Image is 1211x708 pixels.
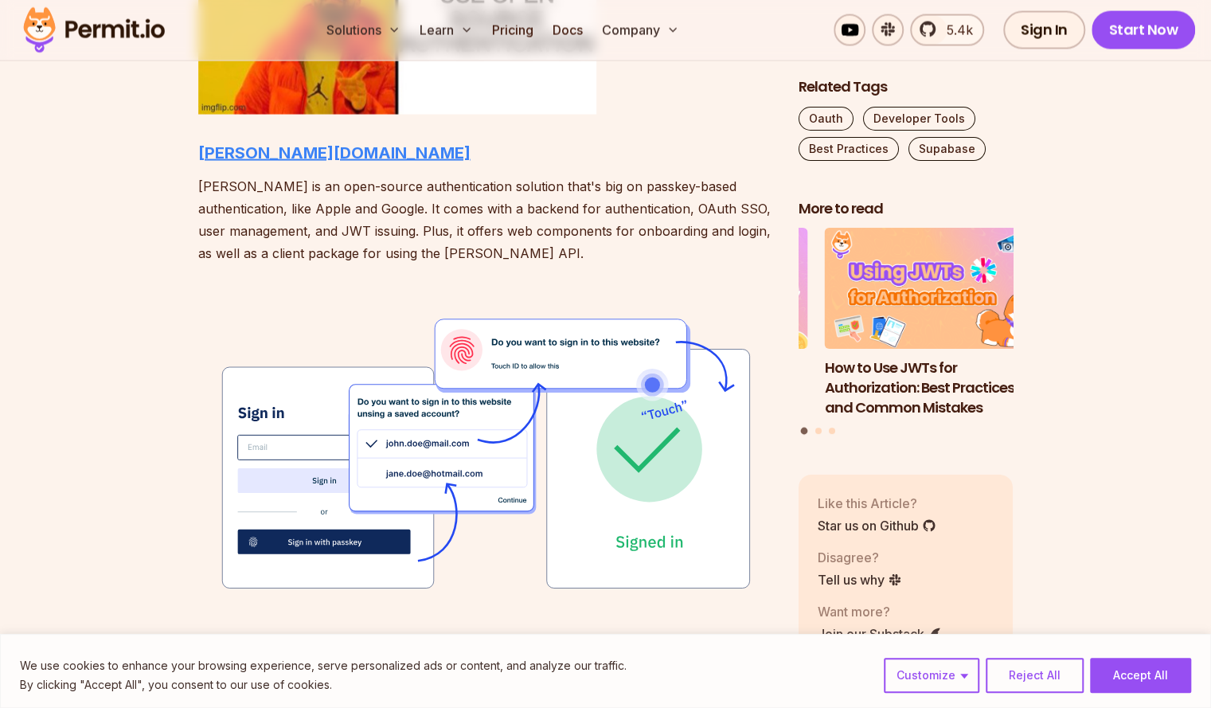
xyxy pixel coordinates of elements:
[20,675,627,694] p: By clicking "Accept All", you consent to our use of cookies.
[20,656,627,675] p: We use cookies to enhance your browsing experience, serve personalized ads or content, and analyz...
[799,228,1014,436] div: Posts
[593,228,808,349] img: A Guide to Bearer Tokens: JWT vs. Opaque Tokens
[818,624,942,643] a: Join our Substack
[1092,11,1196,49] a: Start Now
[818,515,936,534] a: Star us on Github
[818,569,902,589] a: Tell us why
[799,198,1014,218] h2: More to read
[908,136,986,160] a: Supabase
[799,106,854,130] a: Oauth
[825,228,1040,417] li: 1 of 3
[818,493,936,512] p: Like this Article?
[1090,658,1191,693] button: Accept All
[198,290,773,616] img: 62347acc8e591551673c32f0_Passkeys%202.svg
[1003,11,1085,49] a: Sign In
[799,136,899,160] a: Best Practices
[825,228,1040,349] img: How to Use JWTs for Authorization: Best Practices and Common Mistakes
[937,21,973,40] span: 5.4k
[825,358,1040,417] h3: How to Use JWTs for Authorization: Best Practices and Common Mistakes
[799,76,1014,96] h2: Related Tags
[546,14,589,46] a: Docs
[320,14,407,46] button: Solutions
[825,228,1040,417] a: How to Use JWTs for Authorization: Best Practices and Common MistakesHow to Use JWTs for Authoriz...
[413,14,479,46] button: Learn
[801,427,808,434] button: Go to slide 1
[910,14,984,46] a: 5.4k
[593,228,808,417] li: 3 of 3
[16,3,172,57] img: Permit logo
[198,175,773,264] p: [PERSON_NAME] is an open-source authentication solution that's big on passkey-based authenticatio...
[596,14,686,46] button: Company
[884,658,979,693] button: Customize
[593,358,808,397] h3: A Guide to Bearer Tokens: JWT vs. Opaque Tokens
[863,106,975,130] a: Developer Tools
[986,658,1084,693] button: Reject All
[815,427,822,433] button: Go to slide 2
[486,14,540,46] a: Pricing
[818,547,902,566] p: Disagree?
[818,601,942,620] p: Want more?
[198,143,471,162] a: [PERSON_NAME][DOMAIN_NAME]
[829,427,835,433] button: Go to slide 3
